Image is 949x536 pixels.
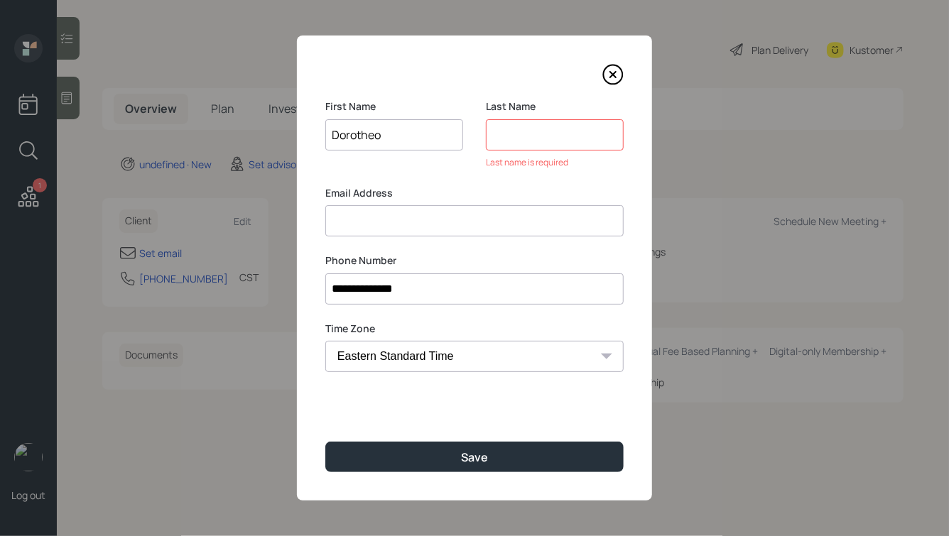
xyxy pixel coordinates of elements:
label: Phone Number [325,253,624,268]
div: Save [461,449,488,465]
label: Last Name [486,99,624,114]
label: Email Address [325,186,624,200]
label: Time Zone [325,322,624,336]
div: Last name is required [486,156,624,169]
button: Save [325,442,624,472]
label: First Name [325,99,463,114]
